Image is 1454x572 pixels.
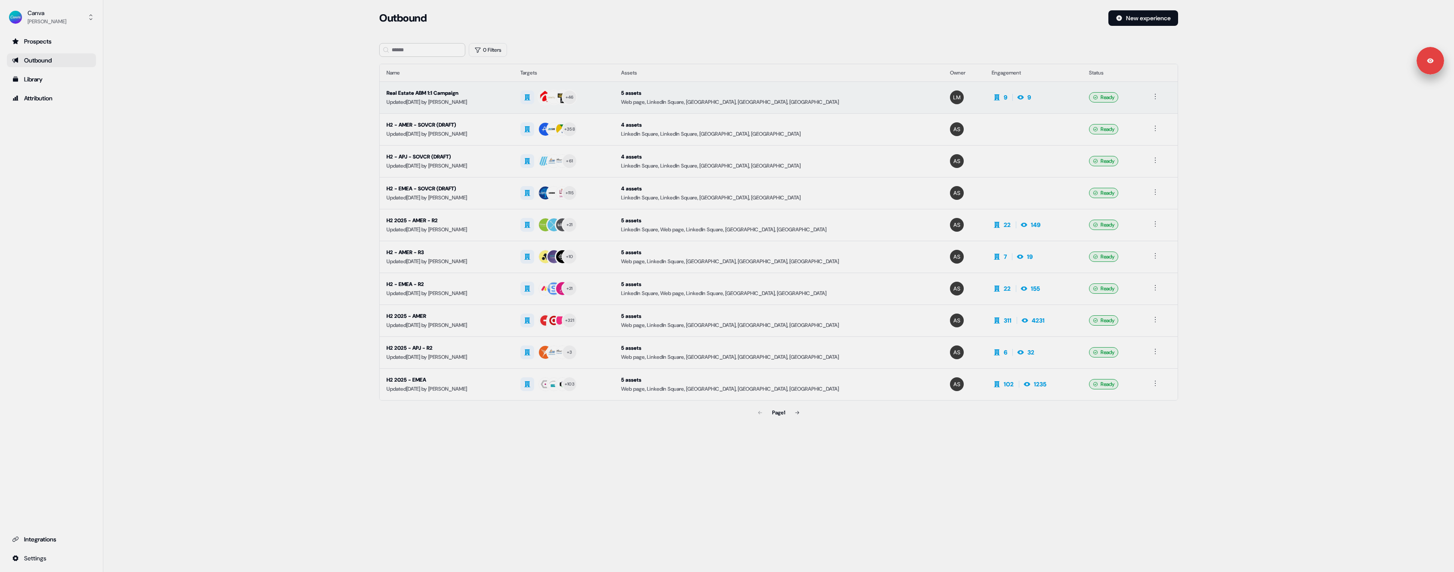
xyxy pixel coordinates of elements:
button: Canva[PERSON_NAME] [7,7,96,28]
th: Owner [943,64,985,81]
div: 4 assets [621,184,937,193]
div: LinkedIn Square, LinkedIn Square, [GEOGRAPHIC_DATA], [GEOGRAPHIC_DATA] [621,193,937,202]
div: Attribution [12,94,91,103]
div: LinkedIn Square, Web page, LinkedIn Square, [GEOGRAPHIC_DATA], [GEOGRAPHIC_DATA] [621,289,937,298]
div: Ready [1089,283,1118,294]
img: Anna [950,314,964,327]
div: 311 [1004,316,1012,325]
h3: Outbound [379,12,427,25]
div: Page 1 [772,408,785,417]
div: Web page, LinkedIn Square, [GEOGRAPHIC_DATA], [GEOGRAPHIC_DATA], [GEOGRAPHIC_DATA] [621,321,937,330]
div: + 321 [565,317,574,324]
div: Updated [DATE] by [PERSON_NAME] [387,162,507,170]
div: [PERSON_NAME] [28,17,66,26]
div: Real Estate ABM 1:1 Campaign [387,89,507,97]
div: 102 [1004,380,1014,389]
img: Anna [950,122,964,136]
div: + 46 [566,93,574,101]
div: + 115 [566,189,574,197]
div: Ready [1089,124,1118,134]
div: Ready [1089,92,1118,103]
div: Ready [1089,347,1118,357]
div: 4 assets [621,152,937,161]
div: Web page, LinkedIn Square, [GEOGRAPHIC_DATA], [GEOGRAPHIC_DATA], [GEOGRAPHIC_DATA] [621,257,937,266]
div: 155 [1031,284,1040,293]
div: 22 [1004,284,1011,293]
div: Outbound [12,56,91,65]
div: H2 - APJ - SOVCR (DRAFT) [387,152,507,161]
div: 6 [1004,348,1007,357]
div: Web page, LinkedIn Square, [GEOGRAPHIC_DATA], [GEOGRAPHIC_DATA], [GEOGRAPHIC_DATA] [621,353,937,361]
div: 9 [1004,93,1007,102]
div: Updated [DATE] by [PERSON_NAME] [387,225,507,234]
div: 32 [1027,348,1034,357]
div: Updated [DATE] by [PERSON_NAME] [387,385,507,393]
img: Anna [950,154,964,168]
div: 19 [1027,252,1033,261]
th: Name [380,64,514,81]
div: H2 2025 - AMER - R2 [387,216,507,225]
div: Ready [1089,188,1118,198]
div: 149 [1031,221,1040,229]
div: 5 assets [621,376,937,384]
img: Lauren [950,90,964,104]
div: Settings [12,554,91,563]
div: 4231 [1032,316,1045,325]
th: Engagement [985,64,1082,81]
div: 7 [1004,252,1007,261]
div: Prospects [12,37,91,46]
img: Anna [950,186,964,200]
div: 1235 [1034,380,1046,389]
div: 4 assets [621,121,937,129]
a: Go to attribution [7,91,96,105]
div: Ready [1089,156,1118,166]
div: 5 assets [621,312,937,320]
img: Anna [950,282,964,295]
div: Ready [1089,252,1118,262]
div: Updated [DATE] by [PERSON_NAME] [387,193,507,202]
a: Go to outbound experience [7,53,96,67]
a: Go to integrations [7,532,96,546]
div: + 61 [566,157,573,165]
div: H2 - AMER - R3 [387,248,507,257]
a: Go to prospects [7,34,96,48]
div: LinkedIn Square, LinkedIn Square, [GEOGRAPHIC_DATA], [GEOGRAPHIC_DATA] [621,162,937,170]
div: Updated [DATE] by [PERSON_NAME] [387,130,507,138]
div: H2 2025 - APJ - R2 [387,344,507,352]
div: + 103 [565,380,575,388]
div: 9 [1027,93,1031,102]
div: H2 - EMEA - R2 [387,280,507,289]
div: 5 assets [621,89,937,97]
div: Web page, LinkedIn Square, [GEOGRAPHIC_DATA], [GEOGRAPHIC_DATA], [GEOGRAPHIC_DATA] [621,385,937,393]
div: LinkedIn Square, Web page, LinkedIn Square, [GEOGRAPHIC_DATA], [GEOGRAPHIC_DATA] [621,225,937,234]
div: Web page, LinkedIn Square, [GEOGRAPHIC_DATA], [GEOGRAPHIC_DATA], [GEOGRAPHIC_DATA] [621,98,937,106]
div: + 358 [564,125,575,133]
div: H2 2025 - AMER [387,312,507,320]
th: Targets [514,64,614,81]
div: LinkedIn Square, LinkedIn Square, [GEOGRAPHIC_DATA], [GEOGRAPHIC_DATA] [621,130,937,138]
div: + 10 [566,253,573,261]
button: New experience [1108,10,1178,26]
div: Updated [DATE] by [PERSON_NAME] [387,353,507,361]
th: Status [1082,64,1143,81]
a: Go to integrations [7,551,96,565]
div: 5 assets [621,344,937,352]
div: Canva [28,9,66,17]
div: 5 assets [621,280,937,289]
div: Library [12,75,91,84]
img: Anna [950,377,964,391]
div: Updated [DATE] by [PERSON_NAME] [387,321,507,330]
div: Ready [1089,315,1118,326]
div: H2 - AMER - SOVCR (DRAFT) [387,121,507,129]
div: Updated [DATE] by [PERSON_NAME] [387,289,507,298]
img: Anna [950,345,964,359]
img: Anna [950,250,964,264]
div: + 3 [567,348,572,356]
div: Ready [1089,220,1118,230]
div: 5 assets [621,216,937,225]
div: + 21 [566,285,573,292]
button: 0 Filters [469,43,507,57]
th: Assets [614,64,944,81]
div: H2 - EMEA - SOVCR (DRAFT) [387,184,507,193]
